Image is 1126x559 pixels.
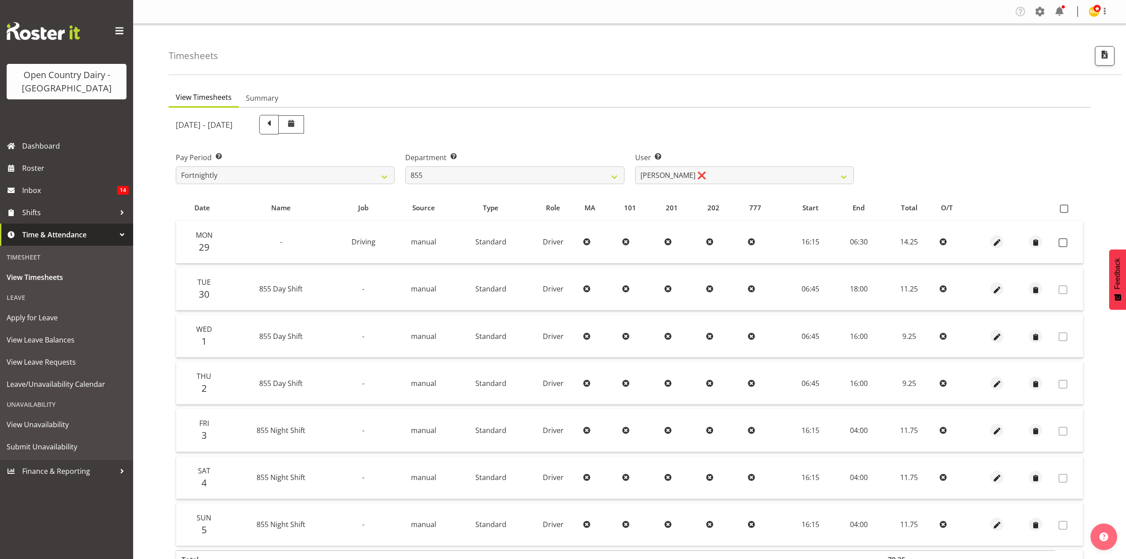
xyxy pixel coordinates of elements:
[412,203,435,213] span: Source
[835,362,882,405] td: 16:00
[196,230,213,240] span: Mon
[2,329,131,351] a: View Leave Balances
[1109,249,1126,310] button: Feedback - Show survey
[198,277,211,287] span: Tue
[257,520,305,529] span: 855 Night Shift
[882,504,936,546] td: 11.75
[454,409,527,452] td: Standard
[882,409,936,452] td: 11.75
[246,93,278,103] span: Summary
[1099,532,1108,541] img: help-xxl-2.png
[2,395,131,413] div: Unavailability
[257,472,305,482] span: 855 Night Shift
[853,203,865,213] span: End
[454,268,527,311] td: Standard
[624,203,636,213] span: 101
[16,68,118,95] div: Open Country Dairy - [GEOGRAPHIC_DATA]
[176,92,232,102] span: View Timesheets
[2,288,131,307] div: Leave
[454,504,527,546] td: Standard
[2,373,131,395] a: Leave/Unavailability Calendar
[543,237,564,247] span: Driver
[176,120,233,130] h5: [DATE] - [DATE]
[22,228,115,241] span: Time & Attendance
[199,288,209,300] span: 30
[941,203,953,213] span: O/T
[22,184,117,197] span: Inbox
[543,520,564,529] span: Driver
[882,268,936,311] td: 11.25
[7,333,126,346] span: View Leave Balances
[411,378,436,388] span: manual
[2,248,131,266] div: Timesheet
[362,520,364,529] span: -
[362,378,364,388] span: -
[7,22,80,40] img: Rosterit website logo
[835,409,882,452] td: 04:00
[786,457,835,499] td: 16:15
[543,425,564,435] span: Driver
[786,409,835,452] td: 16:15
[707,203,719,213] span: 202
[201,524,207,536] span: 5
[882,221,936,264] td: 14.25
[546,203,560,213] span: Role
[7,418,126,431] span: View Unavailability
[543,378,564,388] span: Driver
[1095,46,1114,66] button: Export CSV
[2,307,131,329] a: Apply for Leave
[585,203,595,213] span: MA
[199,241,209,253] span: 29
[2,436,131,458] a: Submit Unavailability
[199,418,209,428] span: Fri
[901,203,917,213] span: Total
[835,504,882,546] td: 04:00
[543,284,564,294] span: Driver
[411,331,436,341] span: manual
[411,237,436,247] span: manual
[22,465,115,478] span: Finance & Reporting
[411,425,436,435] span: manual
[882,362,936,405] td: 9.25
[835,221,882,264] td: 06:30
[786,315,835,358] td: 06:45
[749,203,761,213] span: 777
[194,203,210,213] span: Date
[1089,6,1099,17] img: milk-reception-awarua7542.jpg
[201,429,207,441] span: 3
[196,324,212,334] span: Wed
[7,378,126,391] span: Leave/Unavailability Calendar
[362,425,364,435] span: -
[22,139,129,153] span: Dashboard
[169,51,218,61] h4: Timesheets
[543,331,564,341] span: Driver
[352,237,375,247] span: Driving
[259,378,303,388] span: 855 Day Shift
[882,457,936,499] td: 11.75
[454,315,527,358] td: Standard
[259,284,303,294] span: 855 Day Shift
[117,186,129,195] span: 14
[1114,258,1122,289] span: Feedback
[454,221,527,264] td: Standard
[198,466,210,476] span: Sat
[201,382,207,394] span: 2
[259,331,303,341] span: 855 Day Shift
[411,284,436,294] span: manual
[280,237,282,247] span: -
[454,362,527,405] td: Standard
[358,203,368,213] span: Job
[411,520,436,529] span: manual
[635,152,854,163] label: User
[197,513,211,523] span: Sun
[2,413,131,436] a: View Unavailability
[405,152,624,163] label: Department
[197,371,211,381] span: Thu
[882,315,936,358] td: 9.25
[22,161,129,175] span: Roster
[786,504,835,546] td: 16:15
[454,457,527,499] td: Standard
[483,203,498,213] span: Type
[176,152,395,163] label: Pay Period
[362,284,364,294] span: -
